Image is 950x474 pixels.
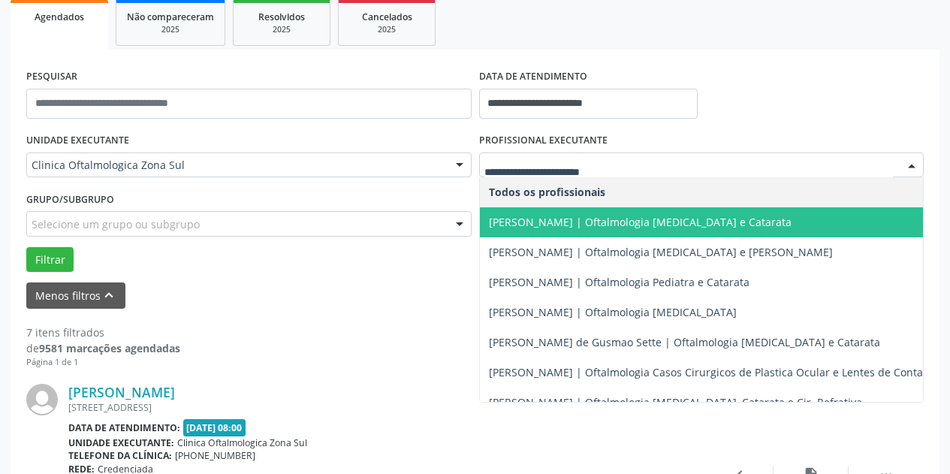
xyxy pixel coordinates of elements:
div: 7 itens filtrados [26,325,180,340]
span: [PERSON_NAME] | Oftalmologia [MEDICAL_DATA] e Catarata [489,215,792,229]
div: Página 1 de 1 [26,356,180,369]
label: UNIDADE EXECUTANTE [26,129,129,152]
strong: 9581 marcações agendadas [39,341,180,355]
label: PESQUISAR [26,65,77,89]
span: Clinica Oftalmologica Zona Sul [32,158,441,173]
span: [PERSON_NAME] | Oftalmologia Casos Cirurgicos de Plastica Ocular e Lentes de Contato [489,365,933,379]
a: [PERSON_NAME] [68,384,175,400]
span: [PERSON_NAME] | Oftalmologia [MEDICAL_DATA], Catarata e Cir. Refrativa [489,395,862,409]
span: Todos os profissionais [489,185,605,199]
span: Não compareceram [127,11,214,23]
b: Unidade executante: [68,436,174,449]
label: Grupo/Subgrupo [26,188,114,211]
button: Menos filtroskeyboard_arrow_up [26,282,125,309]
span: [PHONE_NUMBER] [175,449,255,462]
span: [PERSON_NAME] | Oftalmologia [MEDICAL_DATA] e [PERSON_NAME] [489,245,833,259]
button: Filtrar [26,247,74,273]
div: 2025 [127,24,214,35]
b: Telefone da clínica: [68,449,172,462]
div: 2025 [349,24,424,35]
div: [STREET_ADDRESS] [68,401,698,414]
div: 2025 [244,24,319,35]
img: img [26,384,58,415]
label: DATA DE ATENDIMENTO [479,65,587,89]
b: Data de atendimento: [68,421,180,434]
span: Clinica Oftalmologica Zona Sul [177,436,307,449]
i: keyboard_arrow_up [101,287,117,303]
span: Selecione um grupo ou subgrupo [32,216,200,232]
span: [PERSON_NAME] | Oftalmologia Pediatra e Catarata [489,275,749,289]
div: de [26,340,180,356]
span: [PERSON_NAME] | Oftalmologia [MEDICAL_DATA] [489,305,737,319]
span: [PERSON_NAME] de Gusmao Sette | Oftalmologia [MEDICAL_DATA] e Catarata [489,335,880,349]
span: Resolvidos [258,11,305,23]
label: PROFISSIONAL EXECUTANTE [479,129,608,152]
span: [DATE] 08:00 [183,419,246,436]
span: Agendados [35,11,84,23]
span: Cancelados [362,11,412,23]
